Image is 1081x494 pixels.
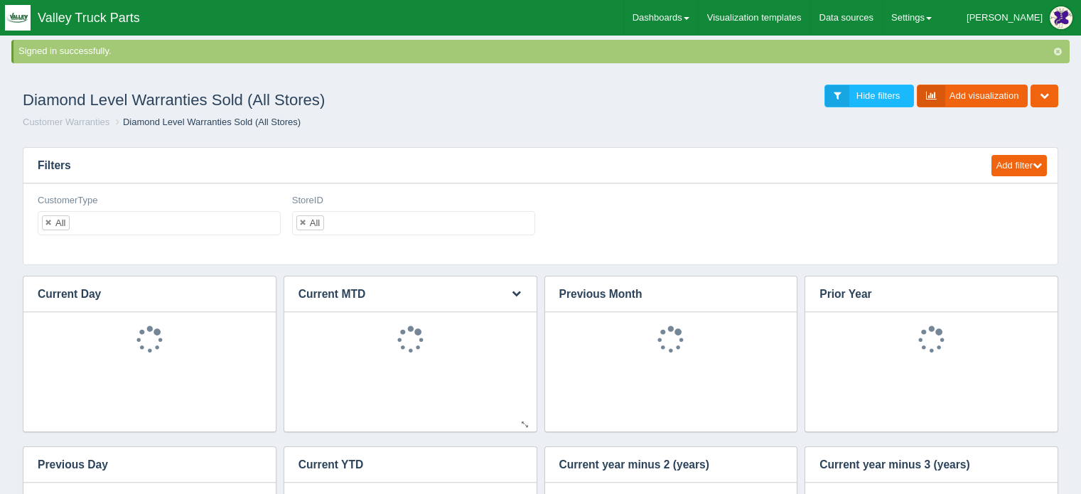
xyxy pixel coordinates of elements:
h3: Filters [23,148,978,183]
button: Add filter [991,155,1047,177]
span: Hide filters [856,90,900,101]
img: q1blfpkbivjhsugxdrfq.png [5,5,31,31]
h3: Current year minus 2 (years) [545,447,776,483]
a: Add visualization [917,85,1028,108]
img: Profile Picture [1050,6,1072,29]
div: Signed in successfully. [18,45,1067,58]
h1: Diamond Level Warranties Sold (All Stores) [23,85,541,116]
a: Hide filters [824,85,914,108]
h3: Previous Month [545,276,776,312]
h3: Prior Year [805,276,1036,312]
a: Customer Warranties [23,117,109,127]
div: [PERSON_NAME] [967,4,1043,32]
h3: Previous Day [23,447,254,483]
div: All [55,218,65,227]
h3: Current year minus 3 (years) [805,447,1036,483]
label: StoreID [292,194,323,208]
h3: Current MTD [284,276,493,312]
div: All [310,218,320,227]
li: Diamond Level Warranties Sold (All Stores) [112,116,301,129]
h3: Current Day [23,276,254,312]
label: CustomerType [38,194,98,208]
h3: Current YTD [284,447,515,483]
span: Valley Truck Parts [38,11,140,25]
